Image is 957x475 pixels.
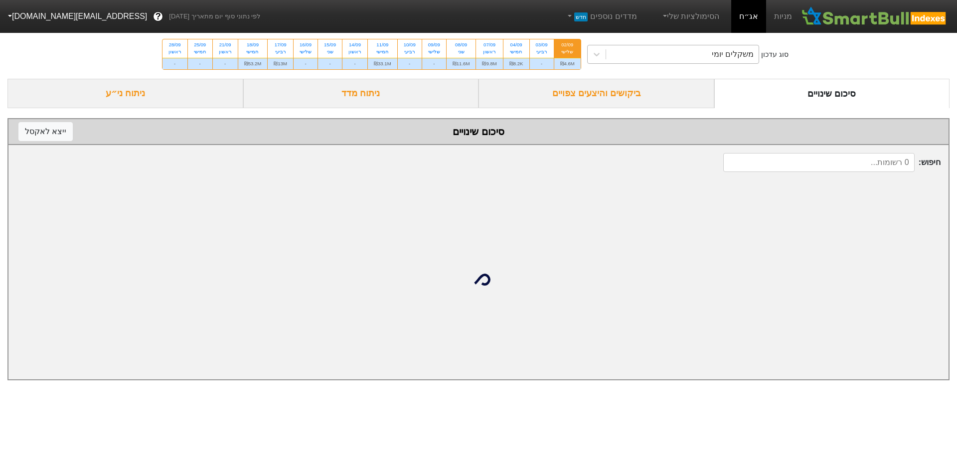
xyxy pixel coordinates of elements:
[300,41,312,48] div: 16/09
[274,48,287,55] div: רביעי
[342,58,367,69] div: -
[168,41,181,48] div: 28/09
[243,79,479,108] div: ניתוח מדד
[268,58,293,69] div: ₪13M
[244,48,262,55] div: חמישי
[562,6,641,26] a: מדדים נוספיםחדש
[244,41,262,48] div: 18/09
[554,58,581,69] div: ₪4.6M
[188,58,212,69] div: -
[348,41,361,48] div: 14/09
[761,49,789,60] div: סוג עדכון
[318,58,342,69] div: -
[18,122,73,141] button: ייצא לאקסל
[194,41,206,48] div: 25/09
[476,58,502,69] div: ₪9.8M
[657,6,724,26] a: הסימולציות שלי
[422,58,446,69] div: -
[404,41,416,48] div: 10/09
[213,58,238,69] div: -
[238,58,268,69] div: ₪53.2M
[560,41,575,48] div: 02/09
[536,48,548,55] div: רביעי
[374,48,391,55] div: חמישי
[453,48,470,55] div: שני
[723,153,941,172] span: חיפוש :
[404,48,416,55] div: רביעי
[574,12,588,21] span: חדש
[194,48,206,55] div: חמישי
[478,79,714,108] div: ביקושים והיצעים צפויים
[300,48,312,55] div: שלישי
[467,268,490,292] img: loading...
[156,10,161,23] span: ?
[428,41,440,48] div: 09/09
[712,48,754,60] div: משקלים יומי
[324,48,336,55] div: שני
[219,48,232,55] div: ראשון
[374,41,391,48] div: 11/09
[18,124,939,139] div: סיכום שינויים
[274,41,287,48] div: 17/09
[324,41,336,48] div: 15/09
[509,48,523,55] div: חמישי
[398,58,422,69] div: -
[503,58,529,69] div: ₪8.2K
[509,41,523,48] div: 04/09
[7,79,243,108] div: ניתוח ני״ע
[536,41,548,48] div: 03/09
[482,48,496,55] div: ראשון
[168,48,181,55] div: ראשון
[530,58,554,69] div: -
[714,79,950,108] div: סיכום שינויים
[453,41,470,48] div: 08/09
[723,153,915,172] input: 0 רשומות...
[428,48,440,55] div: שלישי
[219,41,232,48] div: 21/09
[169,11,260,21] span: לפי נתוני סוף יום מתאריך [DATE]
[294,58,318,69] div: -
[162,58,187,69] div: -
[348,48,361,55] div: ראשון
[800,6,949,26] img: SmartBull
[447,58,476,69] div: ₪11.6M
[560,48,575,55] div: שלישי
[368,58,397,69] div: ₪33.1M
[482,41,496,48] div: 07/09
